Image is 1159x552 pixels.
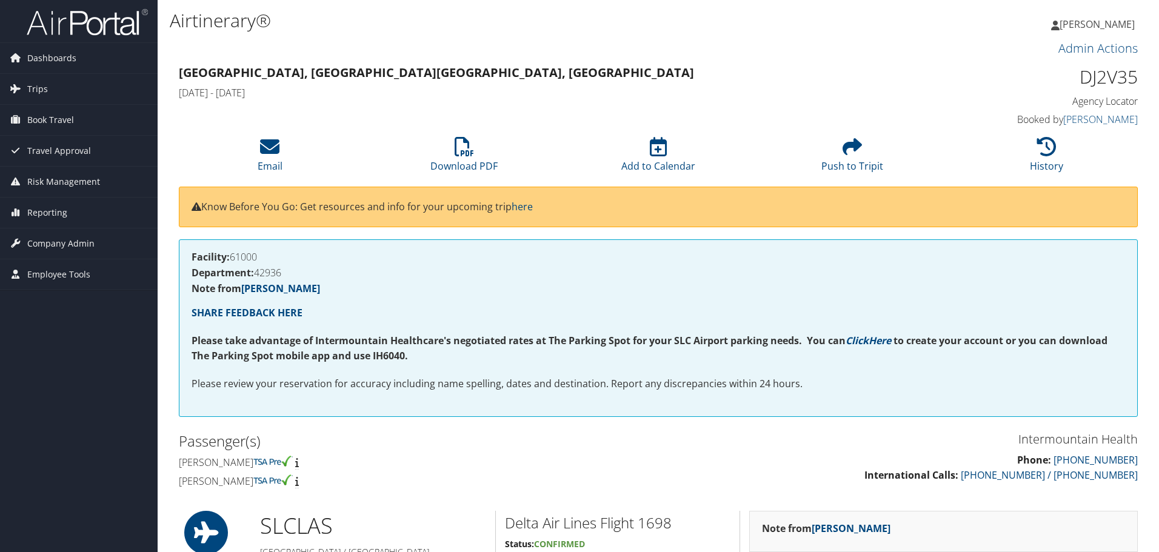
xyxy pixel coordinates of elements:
[812,522,890,535] a: [PERSON_NAME]
[912,95,1138,108] h4: Agency Locator
[192,250,230,264] strong: Facility:
[192,282,320,295] strong: Note from
[912,113,1138,126] h4: Booked by
[512,200,533,213] a: here
[505,538,534,550] strong: Status:
[27,8,148,36] img: airportal-logo.png
[505,513,730,533] h2: Delta Air Lines Flight 1698
[179,86,893,99] h4: [DATE] - [DATE]
[27,228,95,259] span: Company Admin
[27,167,100,197] span: Risk Management
[27,259,90,290] span: Employee Tools
[241,282,320,295] a: [PERSON_NAME]
[192,252,1125,262] h4: 61000
[179,64,694,81] strong: [GEOGRAPHIC_DATA], [GEOGRAPHIC_DATA] [GEOGRAPHIC_DATA], [GEOGRAPHIC_DATA]
[192,266,254,279] strong: Department:
[762,522,890,535] strong: Note from
[821,144,883,173] a: Push to Tripit
[1017,453,1051,467] strong: Phone:
[253,456,293,467] img: tsa-precheck.png
[667,431,1138,448] h3: Intermountain Health
[179,431,649,451] h2: Passenger(s)
[192,376,1125,392] p: Please review your reservation for accuracy including name spelling, dates and destination. Repor...
[1030,144,1063,173] a: History
[179,474,649,488] h4: [PERSON_NAME]
[192,306,302,319] a: SHARE FEEDBACK HERE
[912,64,1138,90] h1: DJ2V35
[258,144,282,173] a: Email
[961,468,1138,482] a: [PHONE_NUMBER] / [PHONE_NUMBER]
[864,468,958,482] strong: International Calls:
[430,144,498,173] a: Download PDF
[192,199,1125,215] p: Know Before You Go: Get resources and info for your upcoming trip
[1051,6,1147,42] a: [PERSON_NAME]
[260,511,486,541] h1: SLC LAS
[846,334,869,347] a: Click
[1063,113,1138,126] a: [PERSON_NAME]
[534,538,585,550] span: Confirmed
[179,456,649,469] h4: [PERSON_NAME]
[1058,40,1138,56] a: Admin Actions
[27,198,67,228] span: Reporting
[1060,18,1135,31] span: [PERSON_NAME]
[192,334,846,347] strong: Please take advantage of Intermountain Healthcare's negotiated rates at The Parking Spot for your...
[869,334,891,347] a: Here
[27,43,76,73] span: Dashboards
[192,268,1125,278] h4: 42936
[170,8,821,33] h1: Airtinerary®
[27,74,48,104] span: Trips
[1054,453,1138,467] a: [PHONE_NUMBER]
[621,144,695,173] a: Add to Calendar
[27,105,74,135] span: Book Travel
[27,136,91,166] span: Travel Approval
[253,474,293,485] img: tsa-precheck.png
